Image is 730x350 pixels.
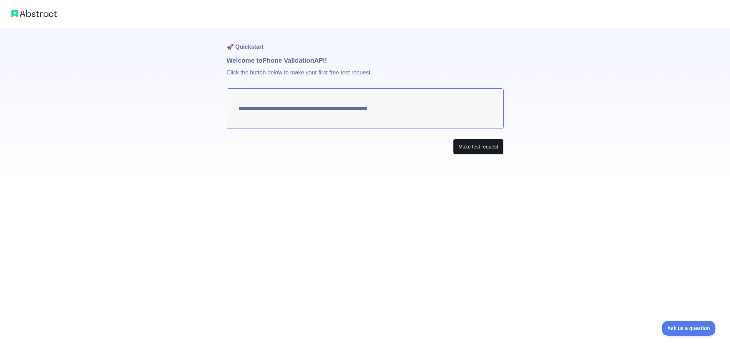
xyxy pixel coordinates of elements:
h1: 🚀 Quickstart [227,28,504,56]
img: Abstract logo [11,9,57,19]
iframe: Toggle Customer Support [662,321,716,336]
button: Make test request [453,139,503,155]
h1: Welcome to Phone Validation API! [227,56,504,66]
p: Click the button below to make your first free test request. [227,66,504,88]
